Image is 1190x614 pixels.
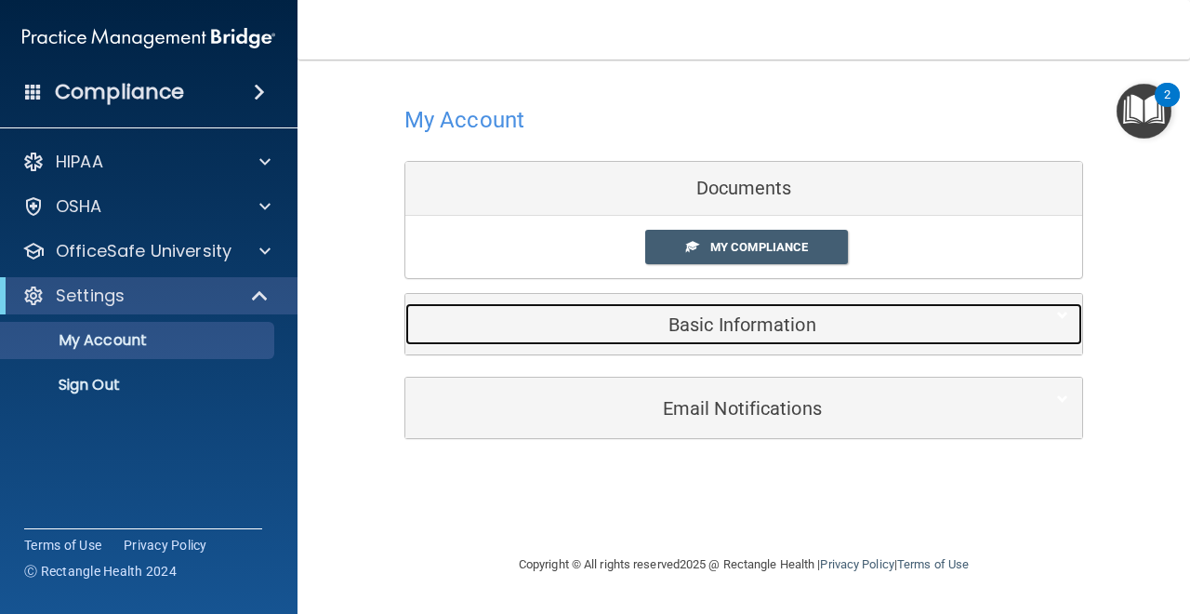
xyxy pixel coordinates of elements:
a: Terms of Use [897,557,969,571]
p: HIPAA [56,151,103,173]
a: Email Notifications [419,387,1068,429]
div: 2 [1164,95,1170,119]
p: OSHA [56,195,102,218]
h4: Compliance [55,79,184,105]
a: Privacy Policy [124,536,207,554]
a: HIPAA [22,151,271,173]
span: Ⓒ Rectangle Health 2024 [24,562,177,581]
p: Sign Out [12,376,266,394]
h5: Basic Information [419,314,1011,335]
a: Terms of Use [24,536,101,554]
p: OfficeSafe University [56,240,231,262]
p: My Account [12,331,266,350]
a: Privacy Policy [820,557,893,571]
button: Open Resource Center, 2 new notifications [1117,84,1171,139]
h4: My Account [404,108,524,132]
img: PMB logo [22,20,275,57]
div: Copyright © All rights reserved 2025 @ Rectangle Health | | [404,535,1083,594]
div: Documents [405,162,1082,216]
p: Settings [56,285,125,307]
a: OSHA [22,195,271,218]
a: OfficeSafe University [22,240,271,262]
span: My Compliance [710,240,808,254]
h5: Email Notifications [419,398,1011,419]
a: Basic Information [419,303,1068,345]
a: Settings [22,285,270,307]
